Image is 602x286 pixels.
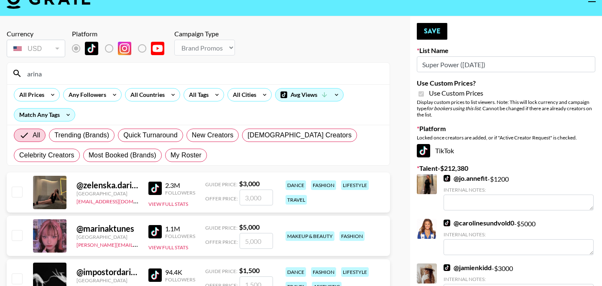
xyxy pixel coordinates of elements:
[85,42,98,55] img: TikTok
[148,268,162,282] img: TikTok
[89,150,156,160] span: Most Booked (Brands)
[165,233,195,239] div: Followers
[77,234,138,240] div: [GEOGRAPHIC_DATA]
[171,150,202,160] span: My Roster
[77,277,138,283] div: [GEOGRAPHIC_DATA]
[22,67,385,80] input: Search by User Name
[151,42,164,55] img: YouTube
[205,181,237,187] span: Guide Price:
[165,225,195,233] div: 1.1M
[72,40,171,57] div: List locked to TikTok.
[64,89,108,101] div: Any Followers
[240,233,273,249] input: 5,000
[165,268,195,276] div: 94.4K
[417,79,595,87] label: Use Custom Prices?
[240,190,273,205] input: 3,000
[165,276,195,283] div: Followers
[444,231,594,238] div: Internal Notes:
[417,144,595,157] div: TikTok
[148,244,188,251] button: View Full Stats
[417,46,595,55] label: List Name
[125,89,166,101] div: All Countries
[148,225,162,238] img: TikTok
[444,219,514,227] a: @carolinesundvold0
[148,201,188,207] button: View Full Stats
[19,150,74,160] span: Celebrity Creators
[417,23,447,40] button: Save
[417,99,595,118] div: Display custom prices to list viewers. Note: This will lock currency and campaign type . Cannot b...
[444,174,487,182] a: @jo.annefit
[77,197,161,205] a: [EMAIL_ADDRESS][DOMAIN_NAME]
[429,89,483,97] span: Use Custom Prices
[118,42,131,55] img: Instagram
[311,267,336,277] div: fashion
[205,268,237,274] span: Guide Price:
[77,223,138,234] div: @ marinaktunes
[123,130,178,140] span: Quick Turnaround
[77,240,200,248] a: [PERSON_NAME][EMAIL_ADDRESS][DOMAIN_NAME]
[444,174,594,210] div: - $ 1200
[311,180,336,190] div: fashion
[14,89,46,101] div: All Prices
[275,89,343,101] div: Avg Views
[417,164,595,172] label: Talent - $ 212,380
[77,267,138,277] div: @ impostordarina
[77,190,138,197] div: [GEOGRAPHIC_DATA]
[341,267,369,277] div: lifestyle
[341,180,369,190] div: lifestyle
[165,190,195,196] div: Followers
[444,219,594,255] div: - $ 5000
[444,263,492,272] a: @jamienkidd
[239,180,260,187] strong: $ 3,000
[286,267,306,277] div: dance
[77,180,138,190] div: @ zelenska.darina
[444,175,450,182] img: TikTok
[239,266,260,274] strong: $ 1,500
[417,134,595,141] div: Locked once creators are added, or if "Active Creator Request" is checked.
[174,30,235,38] div: Campaign Type
[444,220,450,226] img: TikTok
[444,264,450,271] img: TikTok
[148,182,162,195] img: TikTok
[426,105,480,111] em: for bookers using this list
[54,130,109,140] span: Trending (Brands)
[165,181,195,190] div: 2.3M
[205,239,238,245] span: Offer Price:
[8,41,64,56] div: USD
[205,225,237,231] span: Guide Price:
[286,195,307,205] div: travel
[286,231,334,241] div: makeup & beauty
[247,130,352,140] span: [DEMOGRAPHIC_DATA] Creators
[286,180,306,190] div: dance
[14,109,75,121] div: Match Any Tags
[33,130,40,140] span: All
[72,30,171,38] div: Platform
[205,195,238,202] span: Offer Price:
[339,231,365,241] div: fashion
[7,38,65,59] div: Currency is locked to USD
[444,276,594,282] div: Internal Notes:
[444,187,594,193] div: Internal Notes:
[417,144,430,157] img: TikTok
[192,130,234,140] span: New Creators
[417,124,595,133] label: Platform
[239,223,260,231] strong: $ 5,000
[228,89,258,101] div: All Cities
[184,89,210,101] div: All Tags
[7,30,65,38] div: Currency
